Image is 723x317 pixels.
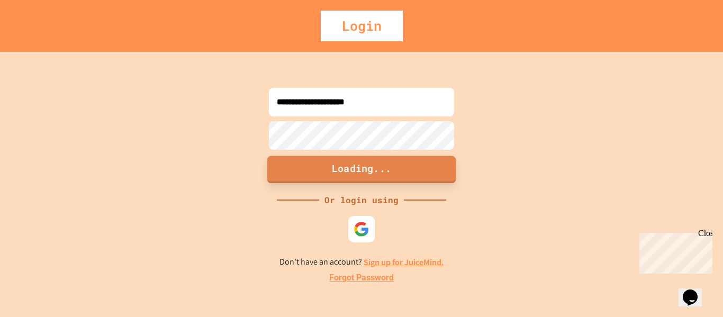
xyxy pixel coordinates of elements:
button: Loading... [267,156,456,183]
div: Or login using [319,194,404,206]
div: Login [321,11,403,41]
img: google-icon.svg [354,221,369,237]
a: Sign up for JuiceMind. [364,257,444,268]
iframe: chat widget [635,229,712,274]
div: Chat with us now!Close [4,4,73,67]
iframe: chat widget [679,275,712,306]
p: Don't have an account? [279,256,444,269]
a: Forgot Password [329,271,394,284]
